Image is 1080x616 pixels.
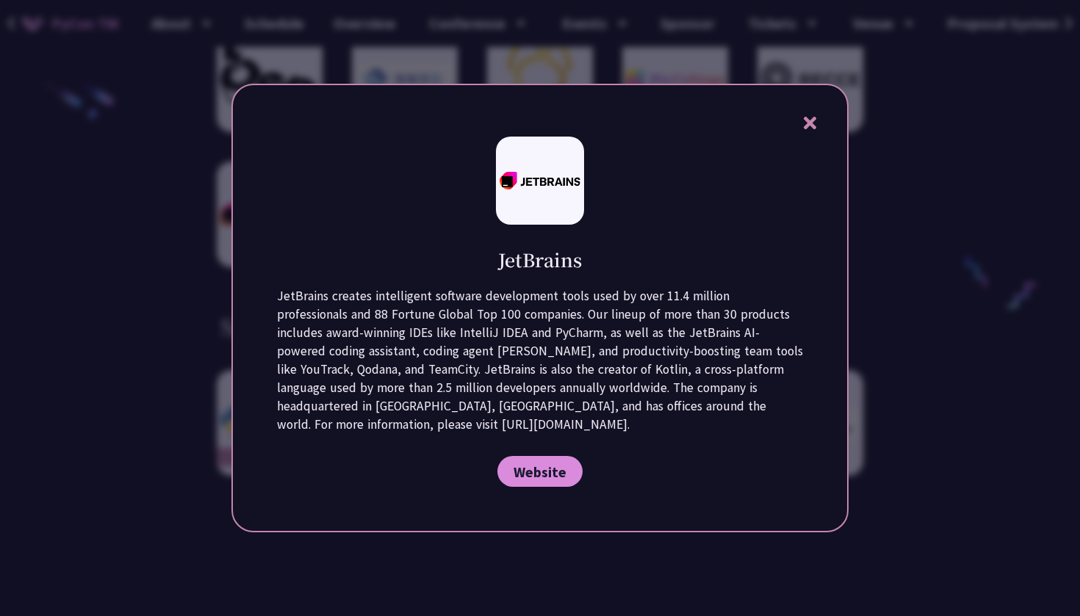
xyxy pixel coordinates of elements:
[514,463,566,481] span: Website
[497,456,583,487] a: Website
[500,172,580,189] img: photo
[277,287,803,434] p: JetBrains creates intelligent software development tools used by over 11.4 million professionals ...
[498,247,582,272] h1: JetBrains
